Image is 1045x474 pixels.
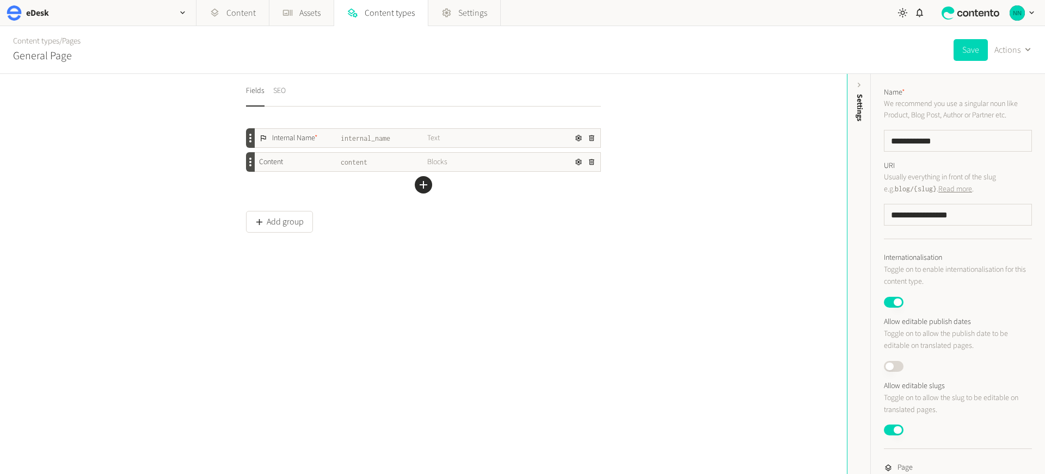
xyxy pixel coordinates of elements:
[7,5,22,21] img: eDesk
[884,392,1032,416] p: Toggle on to allow the slug to be editable on translated pages.
[954,39,988,61] button: Save
[994,39,1032,61] button: Actions
[884,87,905,98] label: Name
[272,133,318,144] span: Internal Name
[884,172,1032,195] p: Usually everything in front of the slug e.g. . .
[246,211,313,233] button: Add group
[884,160,895,172] label: URI
[884,264,1032,288] p: Toggle on to enable internationalisation for this content type.
[898,462,913,473] span: Page
[341,157,427,168] span: content
[884,328,1032,352] p: Toggle on to allow the publish date to be editable on translated pages.
[13,48,72,64] h2: General Page
[884,381,945,392] label: Allow editable slugs
[13,35,59,47] a: Content types
[427,133,514,144] span: Text
[884,252,942,264] label: Internationalisation
[259,157,283,168] span: Content
[458,7,487,20] span: Settings
[26,7,49,20] h2: eDesk
[938,184,972,195] a: Read more
[341,133,427,144] span: internal_name
[884,316,971,328] label: Allow editable publish dates
[365,7,415,20] span: Content types
[427,157,514,168] span: Blocks
[273,83,286,107] button: SEO
[246,83,265,107] button: Fields
[59,35,62,47] span: /
[1010,5,1025,21] img: Nikola Nikolov
[854,94,865,121] span: Settings
[895,185,937,193] code: blog/{slug}
[62,35,81,47] a: Pages
[884,98,1032,121] p: We recommend you use a singular noun like Product, Blog Post, Author or Partner etc.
